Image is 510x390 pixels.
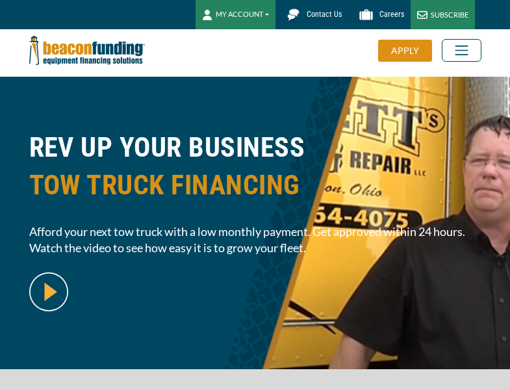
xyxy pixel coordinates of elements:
img: Beacon Funding chat [282,3,305,26]
span: Contact Us [307,10,342,19]
button: Toggle navigation [442,39,481,62]
a: APPLY [378,40,442,62]
a: Careers [348,3,411,26]
span: TOW TRUCK FINANCING [29,166,481,204]
img: Beacon Funding Careers [355,3,377,26]
img: Beacon Funding Corporation logo [29,29,145,71]
a: Contact Us [275,3,348,26]
div: APPLY [378,40,432,62]
span: Afford your next tow truck with a low monthly payment. Get approved within 24 hours. Watch the vi... [29,224,481,256]
img: video modal pop-up play button [29,272,68,311]
span: Careers [379,10,404,19]
h1: REV UP YOUR BUSINESS [29,129,481,214]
